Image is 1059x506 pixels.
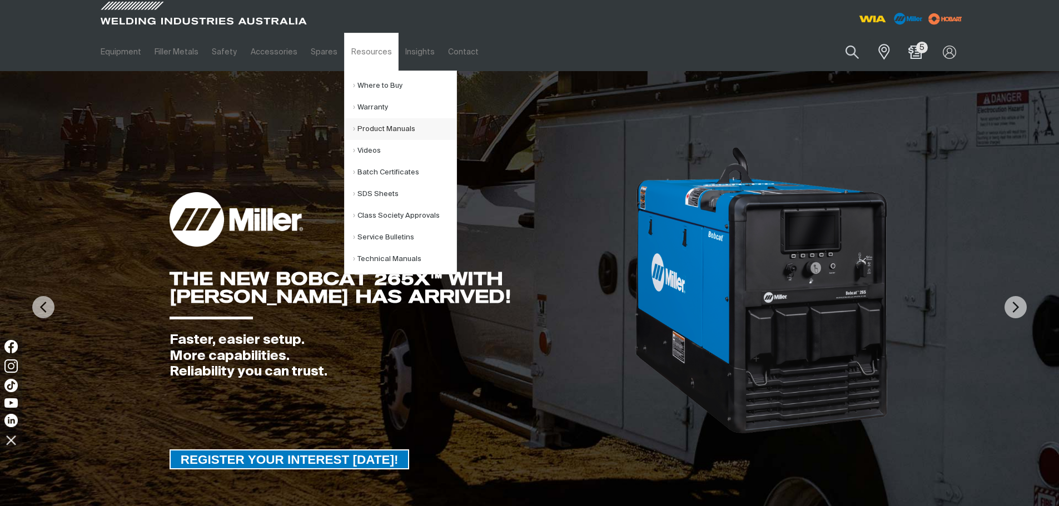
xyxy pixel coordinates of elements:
[399,33,441,71] a: Insights
[353,248,456,270] a: Technical Manuals
[344,33,398,71] a: Resources
[304,33,344,71] a: Spares
[170,449,410,469] a: REGISTER YOUR INTEREST TODAY!
[353,97,456,118] a: Warranty
[94,33,148,71] a: Equipment
[353,205,456,227] a: Class Society Approvals
[353,227,456,248] a: Service Bulletins
[170,332,634,380] div: Faster, easier setup. More capabilities. Reliability you can trust.
[171,449,409,469] span: REGISTER YOUR INTEREST [DATE]!
[1005,296,1027,318] img: NextArrow
[344,71,457,274] ul: Resources Submenu
[353,183,456,205] a: SDS Sheets
[4,359,18,373] img: Instagram
[441,33,485,71] a: Contact
[4,414,18,427] img: LinkedIn
[4,379,18,392] img: TikTok
[2,430,21,449] img: hide socials
[925,11,966,27] img: miller
[244,33,304,71] a: Accessories
[353,140,456,162] a: Videos
[32,296,54,318] img: PrevArrow
[205,33,243,71] a: Safety
[819,39,871,65] input: Product name or item number...
[353,118,456,140] a: Product Manuals
[94,33,748,71] nav: Main
[353,162,456,183] a: Batch Certificates
[353,75,456,97] a: Where to Buy
[4,398,18,408] img: YouTube
[148,33,205,71] a: Filler Metals
[4,340,18,353] img: Facebook
[170,270,634,305] div: THE NEW BOBCAT 265X™ WITH [PERSON_NAME] HAS ARRIVED!
[833,39,871,65] button: Search products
